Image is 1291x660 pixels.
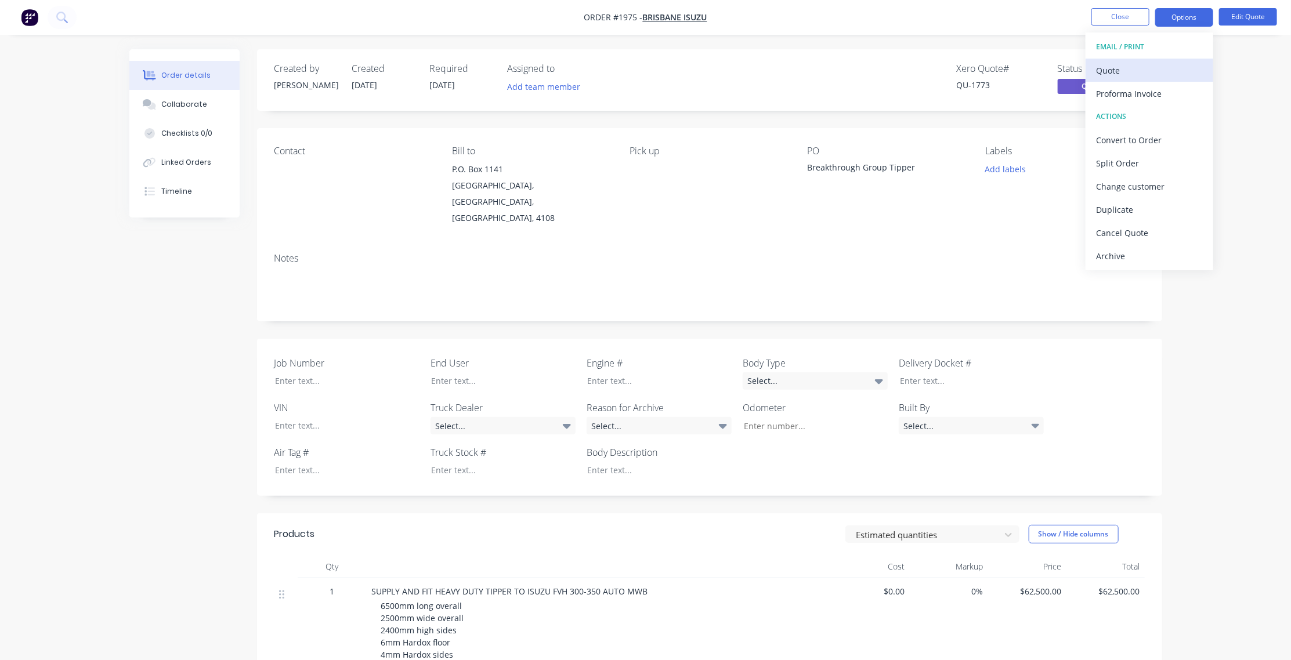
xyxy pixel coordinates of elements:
span: [DATE] [352,79,378,90]
div: Pick up [630,146,789,157]
div: Timeline [161,186,192,197]
button: Edit Quote [1219,8,1277,26]
div: Checklists 0/0 [161,128,212,139]
span: SUPPLY AND FIT HEAVY DUTY TIPPER TO ISUZU FVH 300-350 AUTO MWB [372,586,648,597]
div: Select... [587,417,732,434]
div: Assigned to [508,63,624,74]
button: Checklists 0/0 [129,119,240,148]
div: Created by [274,63,338,74]
span: $62,500.00 [993,585,1062,597]
button: Add team member [501,79,586,95]
label: Body Description [587,445,732,459]
div: Labels [985,146,1144,157]
span: Order #1975 - [584,12,643,23]
img: Factory [21,9,38,26]
div: Select... [899,417,1044,434]
span: 0% [914,585,983,597]
div: [GEOGRAPHIC_DATA], [GEOGRAPHIC_DATA], [GEOGRAPHIC_DATA], 4108 [452,177,611,226]
div: QU-1773 [957,79,1044,91]
div: Cost [831,555,910,578]
label: Engine # [587,356,732,370]
div: Cancel Quote [1096,224,1203,241]
div: Products [274,527,315,541]
label: Reason for Archive [587,401,732,415]
label: Built By [899,401,1044,415]
button: Timeline [129,177,240,206]
span: 1 [330,585,335,597]
div: Archive [1096,248,1203,264]
span: $0.00 [836,585,905,597]
div: Total [1066,555,1145,578]
div: Select... [743,372,888,390]
div: P.O. Box 1141 [452,161,611,177]
button: Close [1091,8,1149,26]
button: Add team member [508,79,587,95]
div: Markup [910,555,988,578]
div: Xero Quote # [957,63,1044,74]
span: [DATE] [430,79,455,90]
button: Add labels [979,161,1032,177]
label: End User [431,356,576,370]
div: Price [988,555,1066,578]
div: Created [352,63,416,74]
label: Delivery Docket # [899,356,1044,370]
div: Duplicate [1096,201,1203,218]
div: Qty [298,555,367,578]
a: Brisbane Isuzu [643,12,707,23]
div: Bill to [452,146,611,157]
label: VIN [274,401,420,415]
label: Odometer [743,401,888,415]
input: Enter number... [735,417,888,434]
span: $62,500.00 [1071,585,1140,597]
div: ACTIONS [1096,109,1203,124]
label: Air Tag # [274,445,420,459]
div: P.O. Box 1141[GEOGRAPHIC_DATA], [GEOGRAPHIC_DATA], [GEOGRAPHIC_DATA], 4108 [452,161,611,226]
div: Contact [274,146,433,157]
div: Select... [431,417,576,434]
div: Required [430,63,494,74]
button: Collaborate [129,90,240,119]
div: Status [1058,63,1145,74]
div: Split Order [1096,155,1203,172]
label: Truck Stock # [431,445,576,459]
div: Proforma Invoice [1096,85,1203,102]
div: Linked Orders [161,157,211,168]
div: Breakthrough Group Tipper [808,161,953,177]
button: Linked Orders [129,148,240,177]
div: Order details [161,70,211,81]
div: Quote [1096,62,1203,79]
div: Convert to Order [1096,132,1203,148]
div: EMAIL / PRINT [1096,39,1203,55]
button: Order details [129,61,240,90]
div: [PERSON_NAME] [274,79,338,91]
label: Job Number [274,356,420,370]
label: Body Type [743,356,888,370]
button: Options [1155,8,1213,27]
button: Show / Hide columns [1029,525,1119,543]
label: Truck Dealer [431,401,576,415]
div: Notes [274,253,1145,264]
div: Change customer [1096,178,1203,195]
span: Quote [1058,79,1127,93]
div: PO [808,146,967,157]
div: Collaborate [161,99,207,110]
